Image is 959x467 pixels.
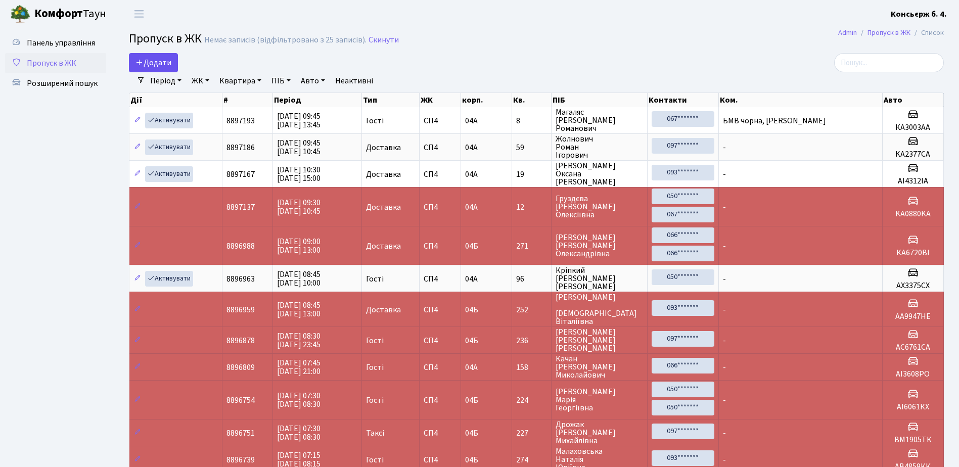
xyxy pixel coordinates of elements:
[424,242,456,250] span: СП4
[838,27,857,38] a: Admin
[129,93,222,107] th: Дії
[823,22,959,43] nav: breadcrumb
[366,456,384,464] span: Гості
[277,331,321,350] span: [DATE] 08:30 [DATE] 23:45
[723,273,726,285] span: -
[887,209,939,219] h5: KA0880KA
[10,4,30,24] img: logo.png
[516,456,547,464] span: 274
[887,248,939,258] h5: КА6720ВІ
[366,170,401,178] span: Доставка
[556,135,643,159] span: Жолнович Роман Ігорович
[552,93,648,107] th: ПІБ
[5,33,106,53] a: Панель управління
[867,27,910,38] a: Пропуск в ЖК
[27,78,98,89] span: Розширений пошук
[277,357,321,377] span: [DATE] 07:45 [DATE] 21:00
[465,169,478,180] span: 04А
[135,57,171,68] span: Додати
[129,53,178,72] a: Додати
[277,423,321,443] span: [DATE] 07:30 [DATE] 08:30
[226,428,255,439] span: 8896751
[34,6,83,22] b: Комфорт
[556,162,643,186] span: [PERSON_NAME] Оксана [PERSON_NAME]
[215,72,265,89] a: Квартира
[420,93,461,107] th: ЖК
[465,115,478,126] span: 04А
[465,362,478,373] span: 04А
[424,337,456,345] span: СП4
[366,117,384,125] span: Гості
[891,9,947,20] b: Консьєрж б. 4.
[366,337,384,345] span: Гості
[366,363,384,371] span: Гості
[146,72,186,89] a: Період
[465,273,478,285] span: 04А
[277,236,321,256] span: [DATE] 09:00 [DATE] 13:00
[834,53,944,72] input: Пошук...
[723,241,726,252] span: -
[267,72,295,89] a: ПІБ
[516,429,547,437] span: 227
[887,150,939,159] h5: KA2377CA
[465,241,478,252] span: 04Б
[277,300,321,319] span: [DATE] 08:45 [DATE] 13:00
[910,27,944,38] li: Список
[461,93,513,107] th: корп.
[887,312,939,321] h5: АА9947НЕ
[516,242,547,250] span: 271
[891,8,947,20] a: Консьєрж б. 4.
[512,93,552,107] th: Кв.
[516,144,547,152] span: 59
[723,428,726,439] span: -
[516,337,547,345] span: 236
[277,111,321,130] span: [DATE] 09:45 [DATE] 13:45
[27,58,76,69] span: Пропуск в ЖК
[226,169,255,180] span: 8897167
[226,142,255,153] span: 8897186
[465,304,478,315] span: 04Б
[366,144,401,152] span: Доставка
[887,343,939,352] h5: АС6761СА
[129,30,202,48] span: Пропуск в ЖК
[424,203,456,211] span: СП4
[887,123,939,132] h5: КА3003АА
[465,142,478,153] span: 04А
[723,115,826,126] span: БМВ чорна, [PERSON_NAME]
[226,335,255,346] span: 8896878
[516,306,547,314] span: 252
[226,362,255,373] span: 8896809
[516,396,547,404] span: 224
[516,117,547,125] span: 8
[424,144,456,152] span: СП4
[465,335,478,346] span: 04Б
[273,93,362,107] th: Період
[277,269,321,289] span: [DATE] 08:45 [DATE] 10:00
[556,233,643,258] span: [PERSON_NAME] [PERSON_NAME] Олександрівна
[723,395,726,406] span: -
[366,396,384,404] span: Гості
[145,166,193,182] a: Активувати
[331,72,377,89] a: Неактивні
[887,402,939,412] h5: АІ6061КХ
[277,197,321,217] span: [DATE] 09:30 [DATE] 10:45
[465,395,478,406] span: 04Б
[5,73,106,94] a: Розширений пошук
[556,293,643,325] span: [PERSON_NAME] [DEMOGRAPHIC_DATA] Віталіївна
[883,93,944,107] th: Авто
[723,202,726,213] span: -
[5,53,106,73] a: Пропуск в ЖК
[556,108,643,132] span: Магаляс [PERSON_NAME] Романович
[887,281,939,291] h5: АХ3375СХ
[145,271,193,287] a: Активувати
[204,35,367,45] div: Немає записів (відфільтровано з 25 записів).
[424,363,456,371] span: СП4
[424,170,456,178] span: СП4
[424,117,456,125] span: СП4
[226,273,255,285] span: 8896963
[516,275,547,283] span: 96
[719,93,883,107] th: Ком.
[723,335,726,346] span: -
[556,195,643,219] span: Груздєва [PERSON_NAME] Олексіївна
[226,115,255,126] span: 8897193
